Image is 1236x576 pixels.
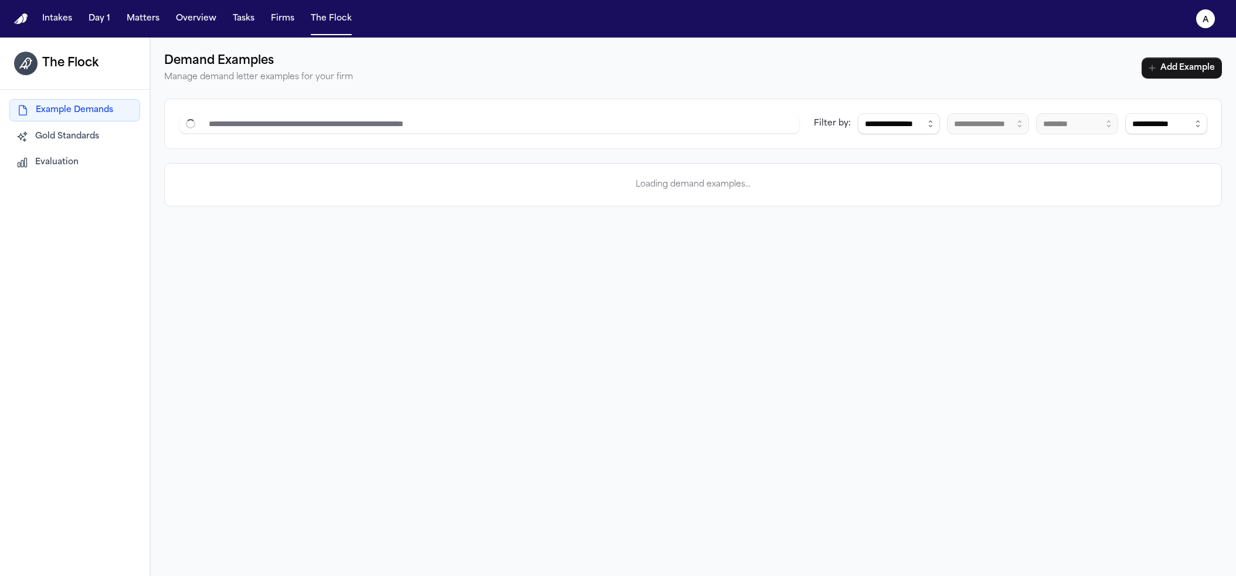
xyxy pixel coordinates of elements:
h1: The Flock [42,54,99,73]
button: Add Example [1142,57,1222,79]
a: Home [14,13,28,25]
button: Intakes [38,8,77,29]
button: The Flock [306,8,356,29]
button: Gold Standards [9,126,140,147]
img: Finch Logo [14,13,28,25]
text: a [1203,16,1209,24]
button: Matters [122,8,164,29]
button: Overview [171,8,221,29]
div: Filter by: [814,118,851,130]
button: Evaluation [9,152,140,173]
button: Example Demands [9,99,140,121]
button: Tasks [228,8,259,29]
button: Firms [266,8,299,29]
p: Loading demand examples... [179,178,1207,192]
h1: Demand Examples [164,52,353,70]
p: Manage demand letter examples for your firm [164,70,353,84]
span: Example Demands [36,104,113,116]
button: Day 1 [84,8,115,29]
span: Gold Standards [35,131,99,143]
span: Evaluation [35,157,79,168]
